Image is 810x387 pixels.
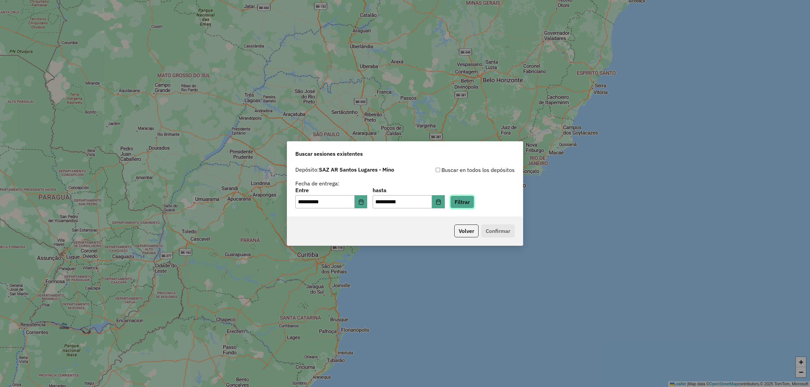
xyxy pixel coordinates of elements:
[355,195,368,209] button: Choose Date
[295,150,363,158] span: Buscar sesiones existentes
[295,186,367,194] label: Entre
[405,166,515,174] div: Buscar en todos los depósitos
[432,195,445,209] button: Choose Date
[319,166,394,173] strong: SAZ AR Santos Lugares - Mino
[373,186,444,194] label: hasta
[295,179,340,187] label: Fecha de entrega:
[454,225,479,237] button: Volver
[450,196,474,208] button: Filtrar
[295,166,394,174] label: Depósito:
